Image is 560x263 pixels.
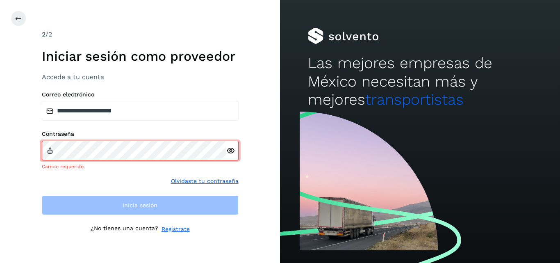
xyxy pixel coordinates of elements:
label: Correo electrónico [42,91,239,98]
p: ¿No tienes una cuenta? [91,225,158,233]
span: transportistas [365,91,464,108]
span: 2 [42,30,46,38]
h3: Accede a tu cuenta [42,73,239,81]
h1: Iniciar sesión como proveedor [42,48,239,64]
div: Campo requerido. [42,163,239,170]
span: Inicia sesión [123,202,157,208]
label: Contraseña [42,130,239,137]
a: Olvidaste tu contraseña [171,177,239,185]
button: Inicia sesión [42,195,239,215]
div: /2 [42,30,239,39]
a: Regístrate [162,225,190,233]
h2: Las mejores empresas de México necesitan más y mejores [308,54,532,109]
